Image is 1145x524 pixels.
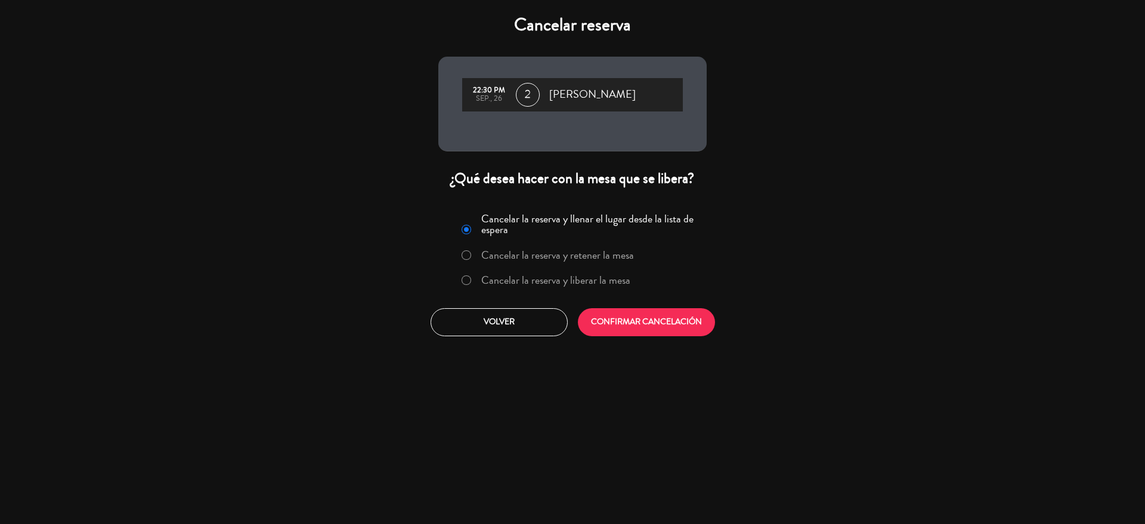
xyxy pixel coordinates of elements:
label: Cancelar la reserva y liberar la mesa [481,275,630,286]
div: sep., 26 [468,95,510,103]
button: Volver [431,308,568,336]
span: [PERSON_NAME] [549,86,636,104]
div: ¿Qué desea hacer con la mesa que se libera? [438,169,707,188]
label: Cancelar la reserva y retener la mesa [481,250,634,261]
span: 2 [516,83,540,107]
button: CONFIRMAR CANCELACIÓN [578,308,715,336]
h4: Cancelar reserva [438,14,707,36]
label: Cancelar la reserva y llenar el lugar desde la lista de espera [481,213,700,235]
div: 22:30 PM [468,86,510,95]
